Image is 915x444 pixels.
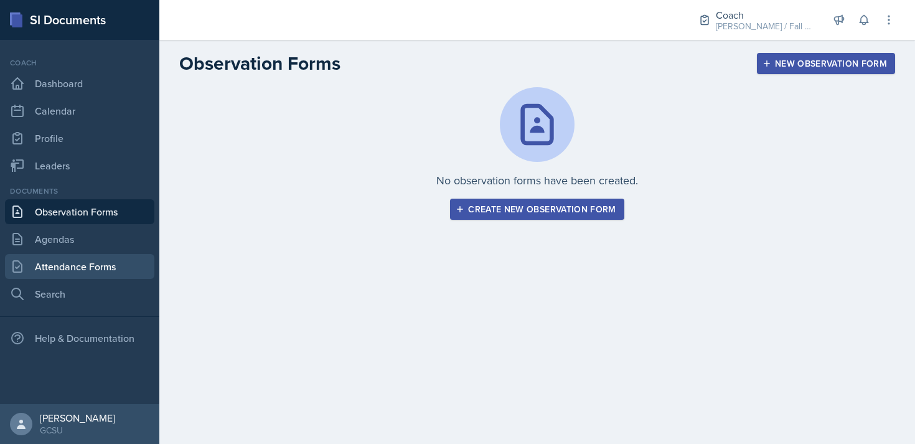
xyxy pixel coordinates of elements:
[5,98,154,123] a: Calendar
[436,172,638,189] p: No observation forms have been created.
[757,53,895,74] button: New Observation Form
[40,424,115,437] div: GCSU
[458,204,616,214] div: Create new observation form
[5,57,154,68] div: Coach
[5,227,154,252] a: Agendas
[5,281,154,306] a: Search
[5,126,154,151] a: Profile
[450,199,624,220] button: Create new observation form
[40,412,115,424] div: [PERSON_NAME]
[5,71,154,96] a: Dashboard
[716,20,815,33] div: [PERSON_NAME] / Fall 2025
[5,153,154,178] a: Leaders
[716,7,815,22] div: Coach
[5,199,154,224] a: Observation Forms
[765,59,887,68] div: New Observation Form
[5,254,154,279] a: Attendance Forms
[5,186,154,197] div: Documents
[5,326,154,351] div: Help & Documentation
[179,52,340,75] h2: Observation Forms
